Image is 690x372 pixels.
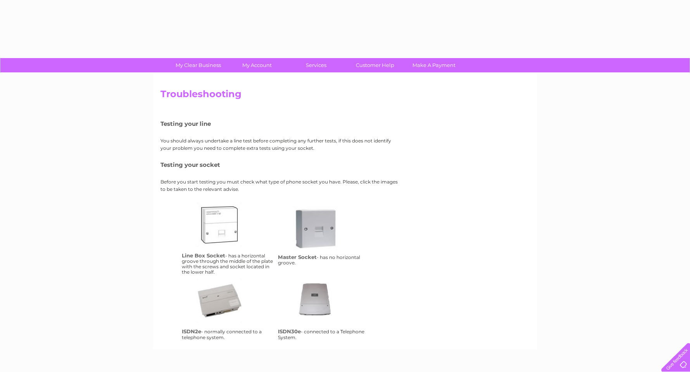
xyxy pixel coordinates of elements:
td: - has no horizontal groove. [276,201,372,277]
h4: ISDN2e [182,328,201,334]
h4: Master Socket [278,254,317,260]
h5: Testing your socket [160,161,401,168]
td: - has a horizontal groove through the middle of the plate with the screws and socket located in t... [180,201,276,277]
a: Customer Help [343,58,407,72]
h5: Testing your line [160,120,401,127]
a: My Clear Business [166,58,230,72]
h4: Line Box Socket [182,252,225,259]
a: isdn2e [197,278,259,340]
h2: Troubleshooting [160,89,530,103]
a: isdn30e [293,278,355,340]
a: ms [293,206,355,268]
a: Services [284,58,348,72]
td: - connected to a Telephone System. [276,276,372,342]
h4: ISDN30e [278,328,301,334]
a: My Account [225,58,289,72]
td: - normally connected to a telephone system. [180,276,276,342]
p: Before you start testing you must check what type of phone socket you have. Please, click the ima... [160,178,401,193]
a: lbs [197,202,259,264]
p: You should always undertake a line test before completing any further tests, if this does not ide... [160,137,401,152]
a: Make A Payment [402,58,466,72]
